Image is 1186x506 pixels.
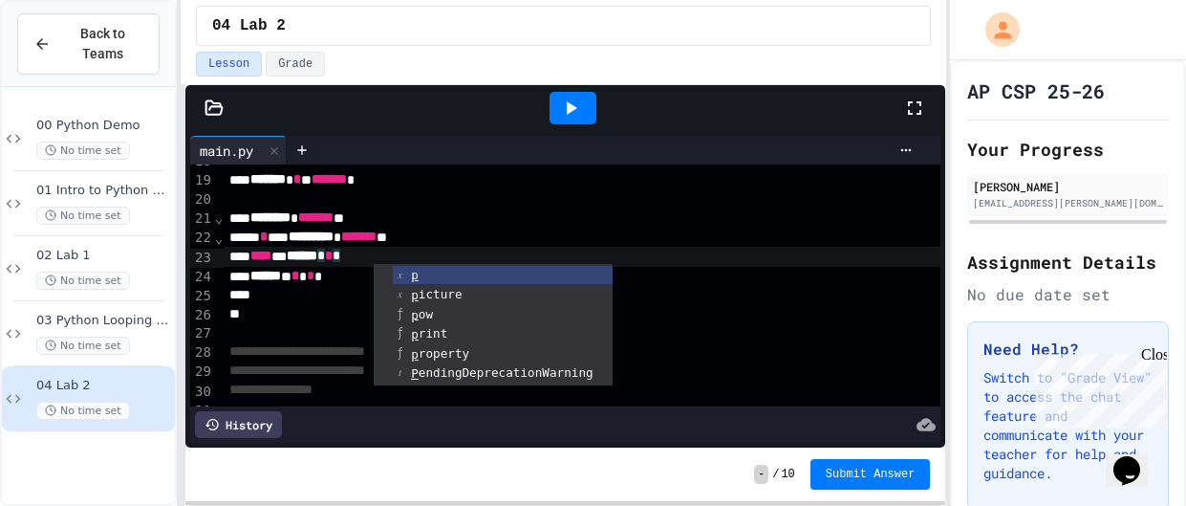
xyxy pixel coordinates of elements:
span: 04 Lab 2 [212,14,286,37]
div: 23 [190,249,214,268]
h1: AP CSP 25-26 [967,77,1105,104]
span: endingDeprecationWarning [411,365,593,380]
iframe: chat widget [1106,429,1167,487]
div: 30 [190,383,214,402]
button: Back to Teams [17,13,160,75]
div: main.py [190,141,263,161]
span: / [772,467,779,482]
span: 10 [781,467,794,482]
button: Lesson [196,52,262,77]
span: P [411,366,419,381]
span: - [754,465,768,484]
div: [EMAIL_ADDRESS][PERSON_NAME][DOMAIN_NAME] [973,196,1163,210]
div: 19 [190,171,214,190]
ul: Completions [374,264,613,385]
div: 29 [190,363,214,382]
span: p [411,347,419,362]
span: 04 Lab 2 [36,378,171,394]
h3: Need Help? [983,338,1153,361]
div: 20 [190,190,214,209]
span: roperty [411,346,469,361]
span: ow [411,307,433,321]
div: 31 [190,402,214,421]
h2: Your Progress [967,136,1169,163]
span: 02 Lab 1 [36,248,171,264]
p: Switch to "Grade View" to access the chat feature and communicate with your teacher for help and ... [983,368,1153,483]
span: No time set [36,272,130,290]
span: 03 Python Looping Notes [36,313,171,329]
div: No due date set [967,283,1169,306]
div: main.py [190,136,287,165]
span: No time set [36,337,130,355]
button: Submit Answer [810,459,931,490]
span: Fold line [214,210,224,226]
span: No time set [36,402,130,420]
div: 25 [190,287,214,306]
div: 27 [190,324,214,343]
span: No time set [36,142,130,160]
div: 26 [190,306,214,325]
span: Back to Teams [62,24,143,64]
div: 28 [190,343,214,363]
div: 21 [190,209,214,229]
span: p [411,327,419,341]
div: 22 [190,229,214,248]
h2: Assignment Details [967,249,1169,275]
span: p [411,268,419,282]
span: p [411,288,419,302]
div: 24 [190,268,214,287]
span: Submit Answer [826,467,916,482]
iframe: chat widget [1027,346,1167,428]
div: My Account [965,8,1024,52]
span: p [411,307,419,321]
span: 01 Intro to Python Notes [36,183,171,199]
div: [PERSON_NAME] [973,178,1163,195]
span: No time set [36,207,130,225]
span: rint [411,326,447,341]
span: Fold line [214,231,224,246]
span: 00 Python Demo [36,118,171,134]
span: icture [411,287,462,301]
div: Chat with us now!Close [8,8,132,121]
div: History [195,411,282,438]
button: Grade [266,52,325,77]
